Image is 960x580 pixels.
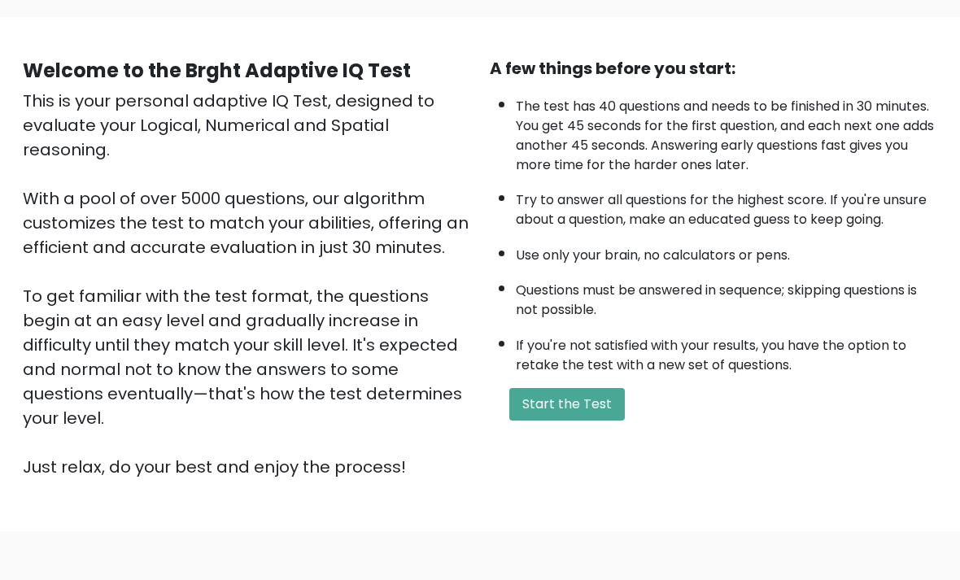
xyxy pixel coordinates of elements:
[516,329,937,376] li: If you're not satisfied with your results, you have the option to retake the test with a new set ...
[490,57,937,81] div: A few things before you start:
[23,89,470,480] div: This is your personal adaptive IQ Test, designed to evaluate your Logical, Numerical and Spatial ...
[23,58,411,85] b: Welcome to the Brght Adaptive IQ Test
[509,389,625,421] button: Start the Test
[516,89,937,176] li: The test has 40 questions and needs to be finished in 30 minutes. You get 45 seconds for the firs...
[516,238,937,266] li: Use only your brain, no calculators or pens.
[516,183,937,230] li: Try to answer all questions for the highest score. If you're unsure about a question, make an edu...
[516,273,937,321] li: Questions must be answered in sequence; skipping questions is not possible.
